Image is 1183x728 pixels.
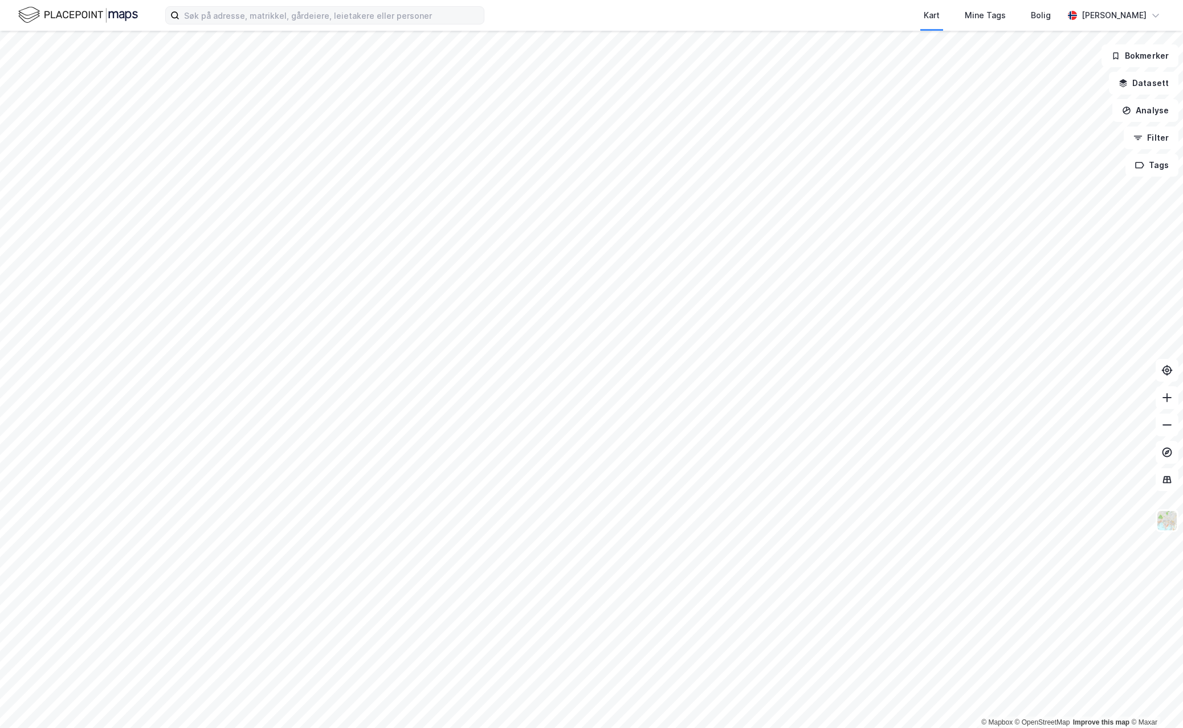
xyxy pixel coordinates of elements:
a: OpenStreetMap [1015,718,1070,726]
div: Mine Tags [965,9,1006,22]
div: Kontrollprogram for chat [1126,673,1183,728]
a: Improve this map [1073,718,1129,726]
button: Datasett [1109,72,1178,95]
img: logo.f888ab2527a4732fd821a326f86c7f29.svg [18,5,138,25]
button: Bokmerker [1102,44,1178,67]
iframe: Chat Widget [1126,673,1183,728]
div: Bolig [1031,9,1051,22]
div: [PERSON_NAME] [1082,9,1147,22]
a: Mapbox [981,718,1013,726]
button: Analyse [1112,99,1178,122]
button: Tags [1125,154,1178,177]
img: Z [1156,510,1178,531]
input: Søk på adresse, matrikkel, gårdeiere, leietakere eller personer [180,7,484,24]
button: Filter [1124,126,1178,149]
div: Kart [924,9,940,22]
